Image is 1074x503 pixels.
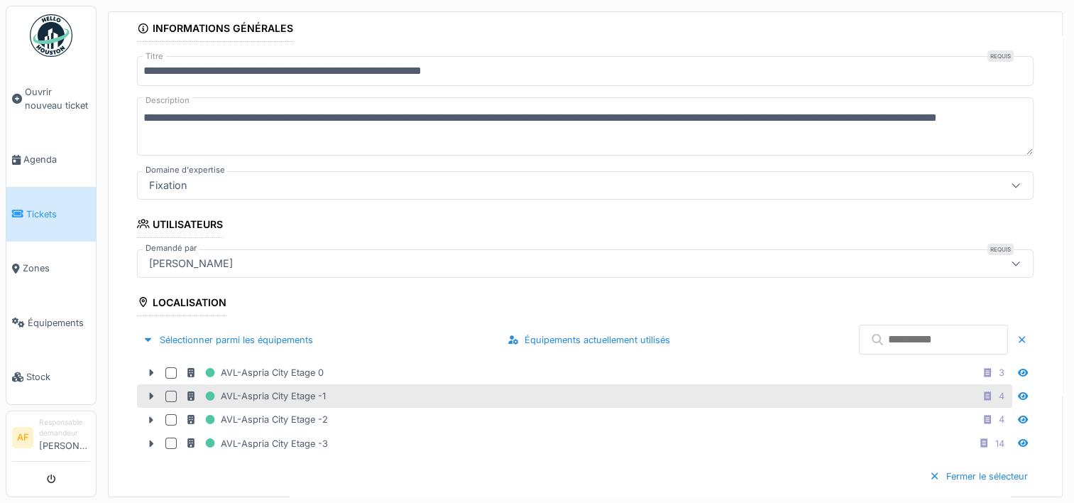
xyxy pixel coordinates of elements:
[502,330,676,350] div: Équipements actuellement utilisés
[30,14,72,57] img: Badge_color-CXgf-gQk.svg
[28,316,90,330] span: Équipements
[185,364,324,382] div: AVL-Aspria City Etage 0
[143,164,228,176] label: Domaine d'expertise
[137,330,319,350] div: Sélectionner parmi les équipements
[137,18,293,42] div: Informations générales
[185,411,328,428] div: AVL-Aspria City Etage -2
[39,417,90,458] li: [PERSON_NAME]
[6,350,96,404] a: Stock
[39,417,90,439] div: Responsable demandeur
[12,427,33,448] li: AF
[6,187,96,241] a: Tickets
[12,417,90,462] a: AF Responsable demandeur[PERSON_NAME]
[999,389,1004,403] div: 4
[143,50,166,63] label: Titre
[26,370,90,384] span: Stock
[6,242,96,296] a: Zones
[987,244,1014,255] div: Requis
[143,256,239,271] div: [PERSON_NAME]
[143,92,192,109] label: Description
[143,242,199,254] label: Demandé par
[23,261,90,275] span: Zones
[987,50,1014,62] div: Requis
[185,387,326,405] div: AVL-Aspria City Etage -1
[185,435,328,453] div: AVL-Aspria City Etage -3
[25,85,90,112] span: Ouvrir nouveau ticket
[26,207,90,221] span: Tickets
[924,467,1034,486] div: Fermer le sélecteur
[23,153,90,166] span: Agenda
[999,413,1004,426] div: 4
[999,366,1004,379] div: 3
[137,214,223,238] div: Utilisateurs
[6,65,96,133] a: Ouvrir nouveau ticket
[137,292,226,316] div: Localisation
[143,178,193,193] div: Fixation
[6,133,96,187] a: Agenda
[995,437,1004,450] div: 14
[6,296,96,350] a: Équipements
